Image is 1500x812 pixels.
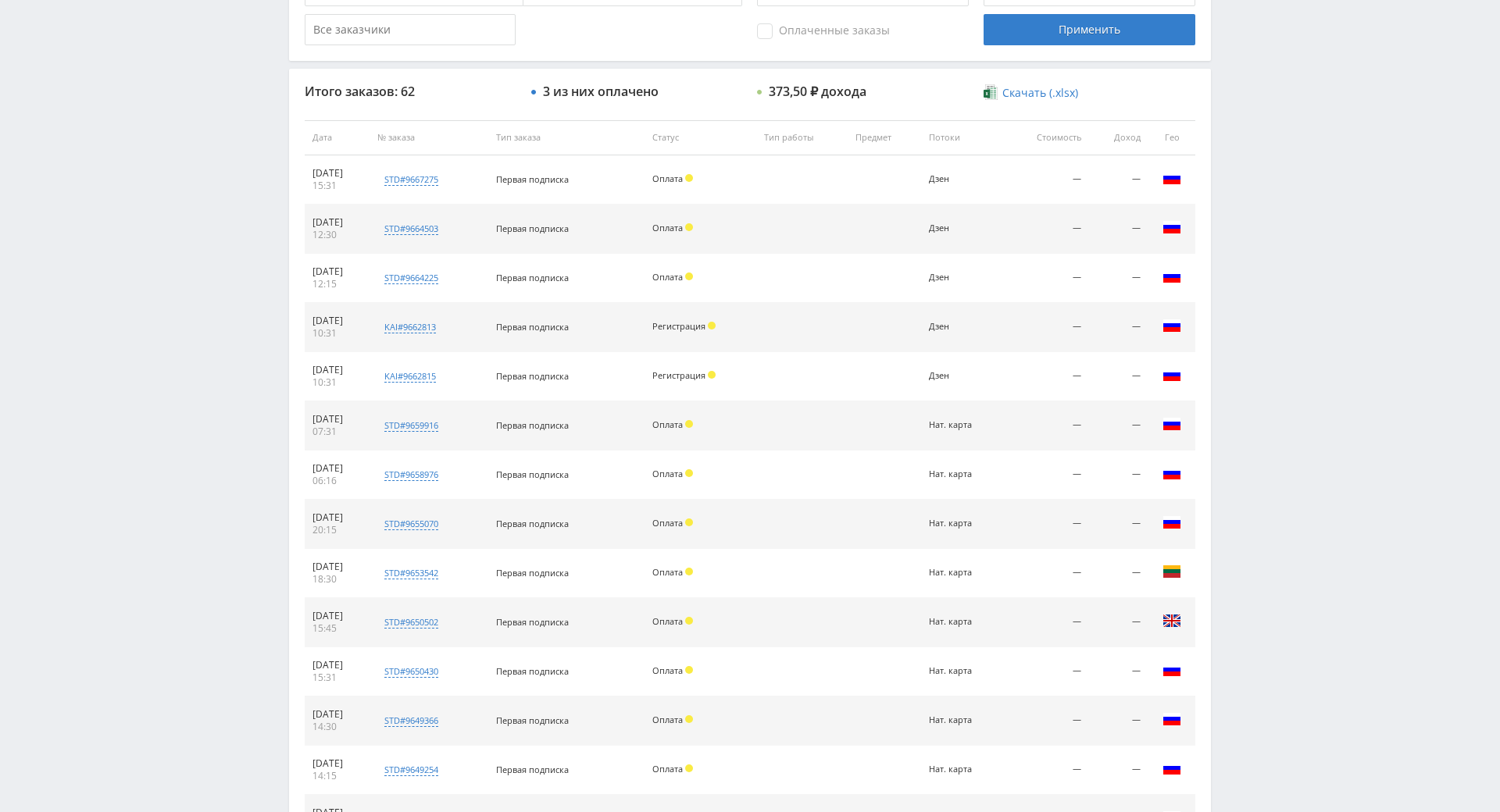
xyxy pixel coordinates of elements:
[929,371,996,381] div: Дзен
[312,659,362,671] div: [DATE]
[312,511,362,524] div: [DATE]
[685,764,693,772] span: Холд
[929,666,996,676] div: Нат. карта
[652,320,705,332] span: Регистрация
[1162,513,1181,532] img: rus.png
[496,764,569,775] span: Первая подписка
[312,721,362,733] div: 14:30
[756,120,848,155] th: Тип работы
[312,180,362,192] div: 15:31
[384,321,436,333] div: kai#9662813
[685,715,693,723] span: Холд
[384,665,438,678] div: std#9650430
[929,518,996,529] div: Нат. карта
[312,462,362,475] div: [DATE]
[1089,155,1148,205] td: —
[312,167,362,180] div: [DATE]
[312,216,362,229] div: [DATE]
[1162,759,1181,778] img: rus.png
[645,120,756,155] th: Статус
[496,567,569,579] span: Первая подписка
[929,174,996,184] div: Дзен
[312,671,362,684] div: 15:31
[1004,549,1089,598] td: —
[1089,549,1148,598] td: —
[370,120,487,155] th: № заказа
[929,764,996,775] div: Нат. карта
[1089,746,1148,795] td: —
[652,222,683,233] span: Оплата
[488,120,645,155] th: Тип заказа
[312,229,362,241] div: 12:30
[685,223,693,231] span: Холд
[496,370,569,382] span: Первая подписка
[496,272,569,283] span: Первая подписка
[929,420,996,430] div: Нат. карта
[496,173,569,185] span: Первая подписка
[1004,647,1089,696] td: —
[769,84,866,98] div: 373,50 ₽ дохода
[929,272,996,283] div: Дзен
[305,120,370,155] th: Дата
[312,561,362,573] div: [DATE]
[652,173,683,184] span: Оплата
[921,120,1004,155] th: Потоки
[312,315,362,327] div: [DATE]
[1162,464,1181,483] img: rus.png
[1162,218,1181,237] img: rus.png
[312,426,362,438] div: 07:31
[384,518,438,530] div: std#9655070
[1089,401,1148,451] td: —
[984,84,997,100] img: xlsx
[384,567,438,579] div: std#9653542
[757,23,890,39] span: Оплаченные заказы
[1004,155,1089,205] td: —
[312,265,362,278] div: [DATE]
[685,518,693,526] span: Холд
[1004,205,1089,254] td: —
[708,371,716,379] span: Холд
[1004,746,1089,795] td: —
[1004,120,1089,155] th: Стоимость
[496,419,569,431] span: Первая подписка
[312,622,362,635] div: 15:45
[1004,401,1089,451] td: —
[929,322,996,332] div: Дзен
[1004,254,1089,303] td: —
[1162,169,1181,187] img: rus.png
[312,573,362,586] div: 18:30
[1162,661,1181,679] img: rus.png
[312,757,362,770] div: [DATE]
[384,714,438,727] div: std#9649366
[496,616,569,628] span: Первая подписка
[1089,352,1148,401] td: —
[652,271,683,283] span: Оплата
[305,84,516,98] div: Итого заказов: 62
[652,664,683,676] span: Оплата
[1162,267,1181,286] img: rus.png
[685,420,693,428] span: Холд
[984,85,1077,101] a: Скачать (.xlsx)
[929,469,996,479] div: Нат. карта
[1004,451,1089,500] td: —
[652,763,683,775] span: Оплата
[685,666,693,674] span: Холд
[1162,415,1181,433] img: rus.png
[1089,254,1148,303] td: —
[312,524,362,536] div: 20:15
[496,321,569,333] span: Первая подписка
[685,272,693,280] span: Холд
[384,370,436,383] div: kai#9662815
[384,223,438,235] div: std#9664503
[1089,696,1148,746] td: —
[929,617,996,627] div: Нат. карта
[1004,500,1089,549] td: —
[496,223,569,234] span: Первая подписка
[312,327,362,340] div: 10:31
[1162,611,1181,630] img: gbr.png
[384,468,438,481] div: std#9658976
[708,322,716,329] span: Холд
[652,517,683,529] span: Оплата
[312,708,362,721] div: [DATE]
[384,173,438,186] div: std#9667275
